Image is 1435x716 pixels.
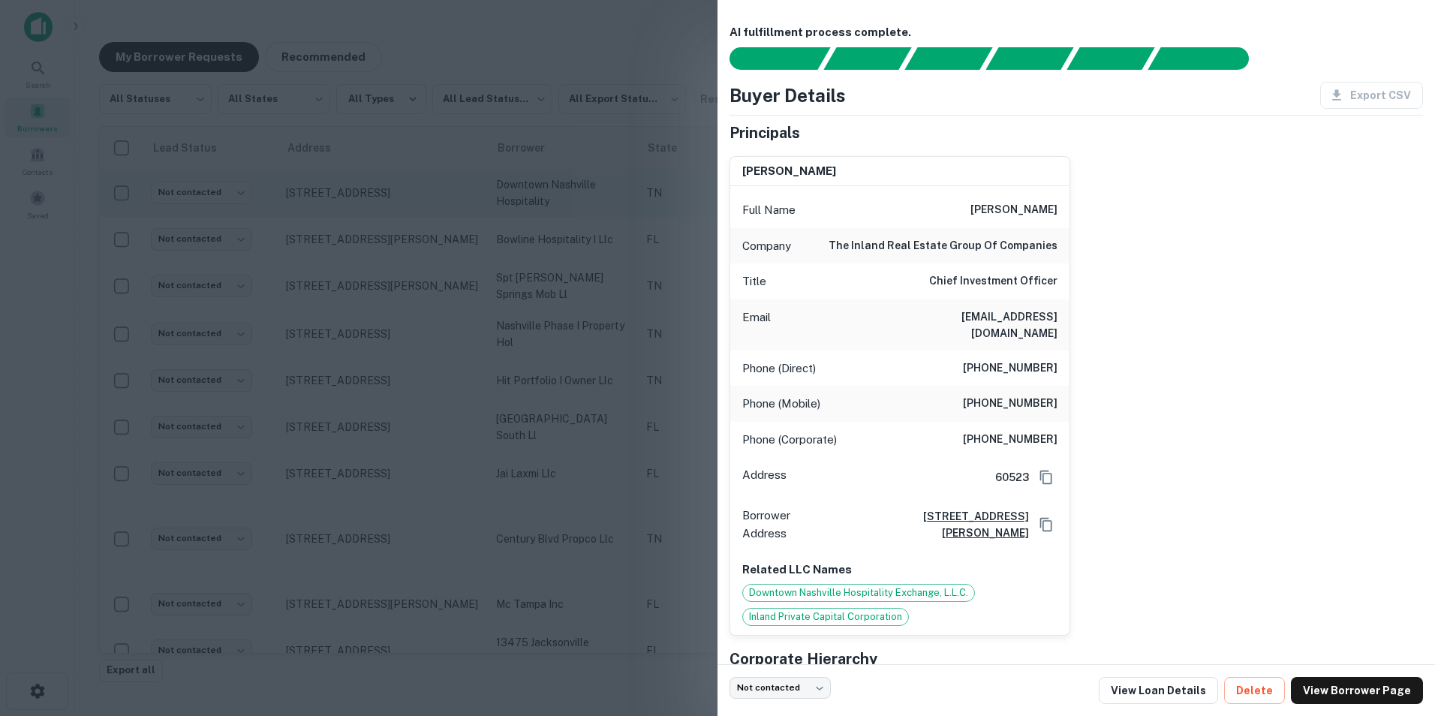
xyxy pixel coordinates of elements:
[1035,466,1057,489] button: Copy Address
[730,24,1423,41] h6: AI fulfillment process complete.
[1360,596,1435,668] iframe: Chat Widget
[742,272,766,290] p: Title
[730,82,846,109] h4: Buyer Details
[742,308,771,341] p: Email
[711,47,824,70] div: Sending borrower request to AI...
[970,201,1057,219] h6: [PERSON_NAME]
[742,237,791,255] p: Company
[1224,677,1285,704] button: Delete
[963,395,1057,413] h6: [PHONE_NUMBER]
[1066,47,1154,70] div: Principals found, still searching for contact information. This may take time...
[742,466,787,489] p: Address
[743,585,974,600] span: Downtown Nashville Hospitality Exchange, L.L.C.
[929,272,1057,290] h6: Chief Investment Officer
[742,201,796,219] p: Full Name
[877,308,1057,341] h6: [EMAIL_ADDRESS][DOMAIN_NAME]
[742,395,820,413] p: Phone (Mobile)
[743,609,908,624] span: Inland Private Capital Corporation
[983,469,1029,486] h6: 60523
[963,360,1057,378] h6: [PHONE_NUMBER]
[985,47,1073,70] div: Principals found, AI now looking for contact information...
[904,47,992,70] div: Documents found, AI parsing details...
[1148,47,1267,70] div: AI fulfillment process complete.
[730,648,877,670] h5: Corporate Hierarchy
[742,431,837,449] p: Phone (Corporate)
[742,507,832,542] p: Borrower Address
[730,677,831,699] div: Not contacted
[823,47,911,70] div: Your request is received and processing...
[829,237,1057,255] h6: the inland real estate group of companies
[1291,677,1423,704] a: View Borrower Page
[1035,513,1057,536] button: Copy Address
[730,122,800,144] h5: Principals
[742,561,1057,579] p: Related LLC Names
[838,508,1029,541] a: [STREET_ADDRESS][PERSON_NAME]
[742,360,816,378] p: Phone (Direct)
[963,431,1057,449] h6: [PHONE_NUMBER]
[742,163,836,180] h6: [PERSON_NAME]
[1099,677,1218,704] a: View Loan Details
